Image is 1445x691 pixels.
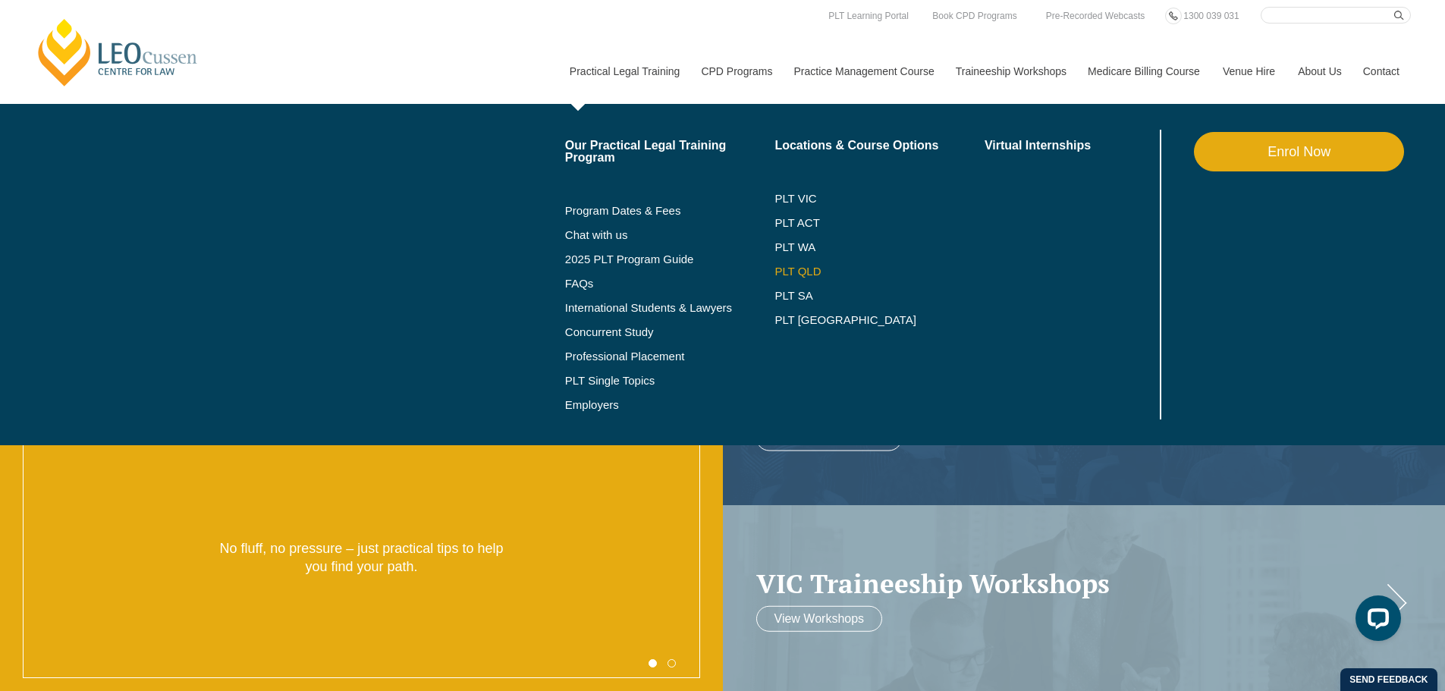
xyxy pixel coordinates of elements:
[1180,8,1242,24] a: 1300 039 031
[565,229,775,241] a: Chat with us
[1352,39,1411,104] a: Contact
[565,278,775,290] a: FAQs
[1076,39,1211,104] a: Medicare Billing Course
[774,140,985,152] a: Locations & Course Options
[565,140,775,164] a: Our Practical Legal Training Program
[217,540,506,576] p: No fluff, no pressure – just practical tips to help you find your path.
[1211,39,1286,104] a: Venue Hire
[774,217,985,229] a: PLT ACT
[1183,11,1239,21] span: 1300 039 031
[825,8,913,24] a: PLT Learning Portal
[774,265,985,278] a: PLT QLD
[690,39,782,104] a: CPD Programs
[565,302,775,314] a: International Students & Lawyers
[558,39,690,104] a: Practical Legal Training
[774,314,985,326] a: PLT [GEOGRAPHIC_DATA]
[1343,589,1407,653] iframe: LiveChat chat widget
[774,290,985,302] a: PLT SA
[565,350,775,363] a: Professional Placement
[668,659,676,667] button: 2
[944,39,1076,104] a: Traineeship Workshops
[34,17,202,88] a: [PERSON_NAME] Centre for Law
[1042,8,1149,24] a: Pre-Recorded Webcasts
[649,659,657,667] button: 1
[756,605,883,631] a: View Workshops
[774,241,947,253] a: PLT WA
[565,326,775,338] a: Concurrent Study
[565,399,775,411] a: Employers
[1286,39,1352,104] a: About Us
[783,39,944,104] a: Practice Management Course
[985,140,1157,152] a: Virtual Internships
[756,569,1382,598] a: VIC Traineeship Workshops
[774,193,985,205] a: PLT VIC
[565,205,775,217] a: Program Dates & Fees
[565,253,737,265] a: 2025 PLT Program Guide
[928,8,1020,24] a: Book CPD Programs
[565,375,775,387] a: PLT Single Topics
[1194,132,1404,171] a: Enrol Now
